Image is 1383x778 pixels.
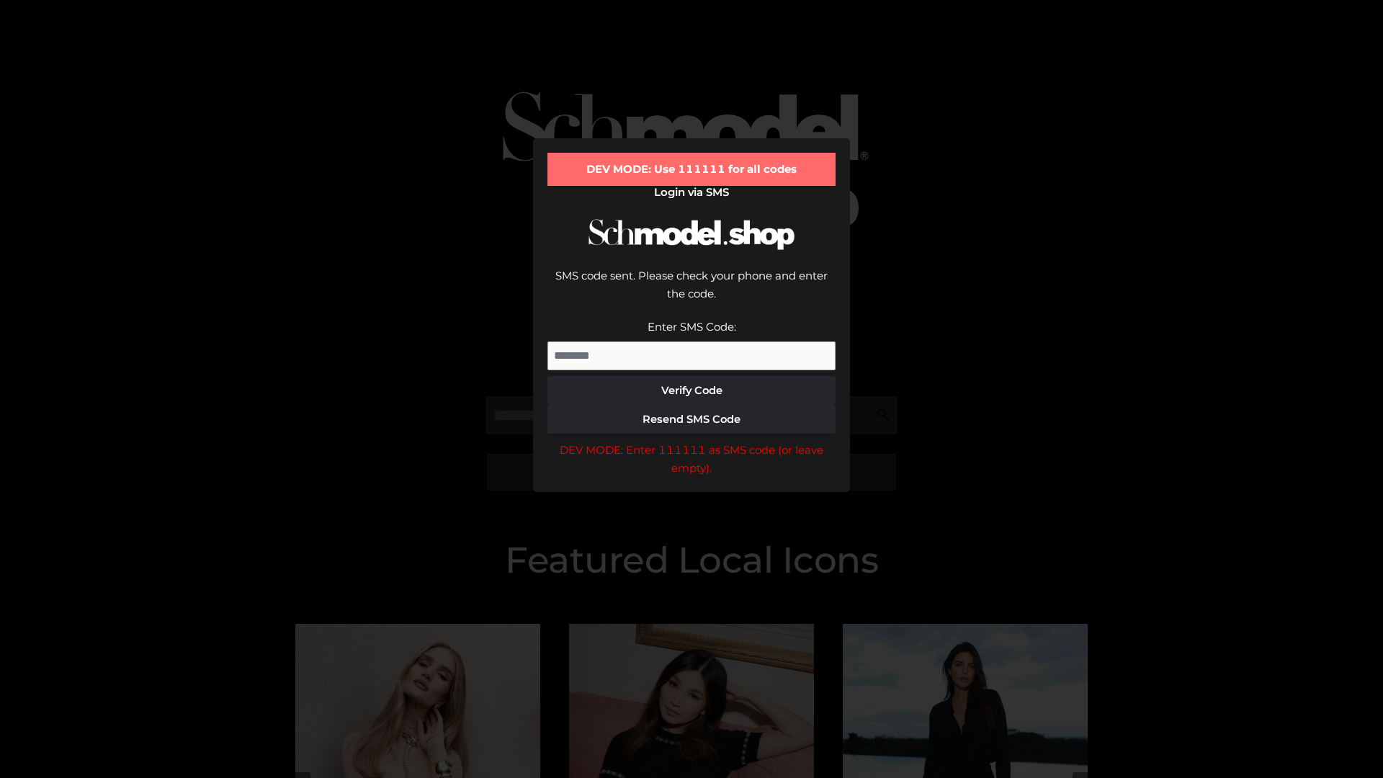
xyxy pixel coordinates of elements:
[547,441,836,478] div: DEV MODE: Enter 111111 as SMS code (or leave empty).
[547,267,836,318] div: SMS code sent. Please check your phone and enter the code.
[583,206,800,263] img: Schmodel Logo
[648,320,736,334] label: Enter SMS Code:
[547,153,836,186] div: DEV MODE: Use 111111 for all codes
[547,405,836,434] button: Resend SMS Code
[547,186,836,199] h2: Login via SMS
[547,376,836,405] button: Verify Code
